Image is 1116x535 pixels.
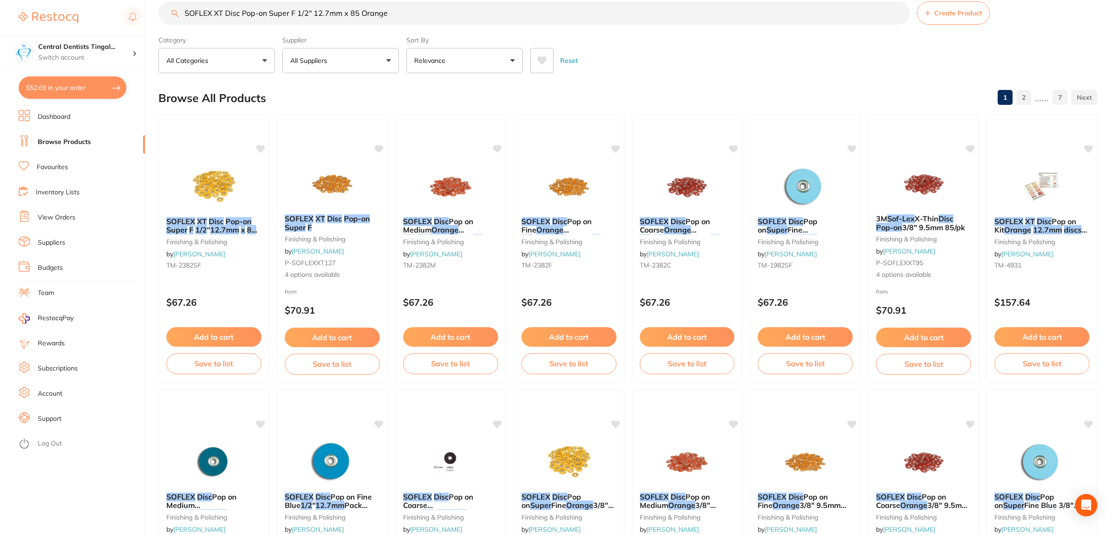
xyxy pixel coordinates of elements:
em: Orange [900,501,927,510]
a: [PERSON_NAME] [647,525,699,534]
em: x [241,225,245,234]
a: Account [38,389,62,398]
a: [PERSON_NAME] [173,250,226,258]
b: SOFLEX Disc Pop on Fine Orange 1/2" 12.7mm Pack of 85 [521,217,616,234]
a: [PERSON_NAME] [528,250,581,258]
em: 85 [784,509,794,519]
button: All Suppliers [282,48,399,73]
em: 85 [903,509,912,519]
a: [PERSON_NAME] [528,525,581,534]
span: 3/8" 9.5mm Pack of [758,501,846,518]
span: P-SOFLEXXT127 [285,259,335,267]
em: Orange [566,501,593,510]
small: finishing & polishing [640,514,735,521]
em: 85 [473,234,483,243]
em: Disc [315,492,330,501]
em: SOFLEX [166,492,195,501]
a: Support [38,414,62,424]
em: 12.7mm [197,509,226,519]
em: 85 [692,509,702,519]
span: Pop on [758,217,817,234]
span: TM-2382C [640,261,671,269]
span: Pack of [447,234,473,243]
a: Inventory Lists [36,188,80,197]
b: SOFLEX Disc Pop on Fine Blue 1/2" 12.7mm Pack of 85 [285,493,380,510]
img: SOFLEX Disc Pop on Coarse Black 1/2" 12.7mm Pack of 85 [420,439,481,485]
a: Rewards [38,339,65,348]
em: Pop-on [226,217,252,226]
span: Create Product [934,9,982,17]
em: SOFLEX [285,214,314,223]
a: [PERSON_NAME] [292,525,344,534]
em: XT [197,217,207,226]
b: SOFLEX Disc Pop on Coarse Orange 1/2" 12.7mm Pack of 85 [640,217,735,234]
span: by [285,525,344,534]
span: by [521,525,581,534]
em: Disc [907,492,922,501]
a: 2 [1016,88,1031,107]
em: Disc [671,492,685,501]
button: Save to list [403,353,498,374]
button: Add to cart [521,327,616,347]
em: Disc [434,492,449,501]
b: SOFLEX XT Disc Pop-on Super F 1/2" 12.7mm x 85 Orange [166,217,261,234]
span: Pop on Medium [403,217,473,234]
span: RestocqPay [38,314,74,323]
input: Search Products [158,1,910,25]
span: Pack of [403,509,484,527]
button: Log Out [19,437,142,452]
small: finishing & polishing [758,238,853,246]
img: Restocq Logo [19,12,78,23]
span: " [415,234,418,243]
button: Reset [557,48,581,73]
em: 85 [592,234,601,243]
em: Sof-Lex [887,214,915,223]
em: SOFLEX [758,492,787,501]
em: SOFLEX [403,492,432,501]
span: " [533,234,536,243]
span: " [651,234,655,243]
a: [PERSON_NAME] [765,250,817,258]
span: " [312,501,315,510]
p: $70.91 [285,305,380,316]
a: [PERSON_NAME] [1001,250,1054,258]
button: Add to cart [758,327,853,347]
span: by [994,525,1054,534]
img: RestocqPay [19,313,30,324]
a: [PERSON_NAME] [173,525,226,534]
a: [PERSON_NAME] [410,250,462,258]
em: 12.7mm [315,501,344,510]
small: finishing & polishing [285,235,380,243]
em: SOFLEX [521,217,550,226]
span: from [876,288,888,295]
img: SOFLEX Disc Pop on Super Fine Orange 3/8" 9.5mm Pack of 85 [539,439,599,485]
span: Pack of [285,501,368,518]
span: by [166,250,226,258]
em: 85 [292,509,301,519]
em: 1/2 [182,509,194,519]
span: Pop on [994,492,1054,510]
em: Super [530,501,551,510]
span: 3/8" 9.5mm Pack of [876,501,968,518]
img: SOFLEX Disc Pop on Super Fine Blue 1/2" 12.7mm Pack of 85 [775,163,835,210]
span: Pop on Fine [521,217,592,234]
p: Relevance [414,56,449,65]
span: by [758,525,817,534]
a: Restocq Logo [19,7,78,28]
img: SOFLEX XT Disc Pop on Kit Orange 12.7mm discs & Mandrel [1012,163,1072,210]
img: SOFLEX Disc Pop on Coarse Orange 3/8" 9.5mm Pack of 85 [893,439,954,485]
a: Browse Products [38,137,91,147]
em: 85 [247,225,256,234]
b: SOFLEX Disc Pop on Fine Orange 3/8" 9.5mm Pack of 85 [758,493,853,510]
em: Orange [664,225,691,234]
img: SOFLEX Disc Pop on Medium Orange 1/2" 12.7mm Pack of 85 [420,163,481,210]
button: Relevance [406,48,523,73]
p: All Suppliers [290,56,331,65]
img: SOFLEX XT Disc Pop-on Super F [302,160,363,207]
em: Disc [327,214,342,223]
label: Category [158,36,275,44]
img: SOFLEX Disc Pop on Fine Orange 3/8" 9.5mm Pack of 85 [775,439,835,485]
em: 1/2 [195,225,207,234]
span: Pack of [565,234,592,243]
em: SOFLEX [521,492,550,501]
